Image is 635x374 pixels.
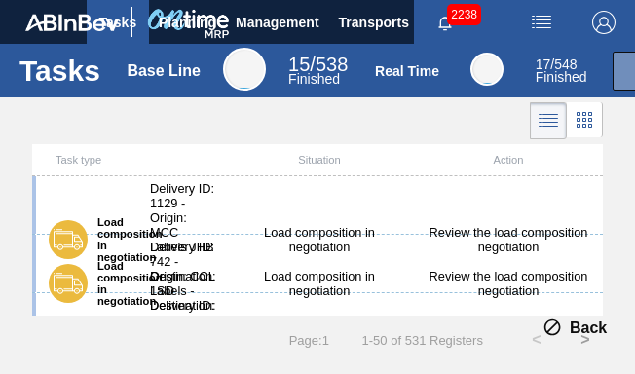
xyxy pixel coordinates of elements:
[530,102,567,139] div: List Vision
[131,181,225,298] div: Delivery ID: 1129 - Origin: MCC Labels JHB - Destination: 1SD
[447,4,481,25] span: 2238
[414,154,603,166] div: Action
[236,11,319,34] span: Management
[289,333,329,348] span: Page : 1
[127,62,201,80] div: Base Line
[414,269,603,298] div: Review the load composition negotiation
[225,154,414,166] div: Situation
[96,11,139,34] span: Tasks
[25,14,119,31] img: TNhmsLtSVTkK8tSr43FrP2fwEKptu5GPRR3wAAAABJRU5ErkJggg==
[414,9,476,36] button: Notifications
[414,225,603,254] div: Review the load composition negotiation
[159,11,216,34] span: Planning
[536,69,587,85] span: Finished
[592,11,616,34] img: Logout
[225,225,414,254] div: Load composition in negotiation
[223,48,266,91] div: Base Line
[88,260,163,307] label: Load composition in negotiation
[288,56,348,86] div: Base Line
[530,11,553,34] img: userActions
[375,63,439,79] div: Real Time
[536,58,587,84] div: Real Time
[225,269,414,298] div: Load composition in negotiation
[470,53,504,86] div: Real Time
[288,71,340,87] span: Finished
[536,56,551,72] span: 17
[536,56,578,72] span: / 548
[19,59,100,82] h1: Tasks
[131,240,225,327] div: Delivery ID: 742 - Origin: CCL Labels - Destination: 1SD
[288,54,348,75] span: / 538
[339,11,409,34] span: Transports
[36,154,131,166] div: Task type
[288,54,310,75] span: 15
[88,216,163,263] label: Load composition in negotiation
[358,333,483,348] span: 1 - 50 of 531 Registers
[567,102,603,139] div: Card Vision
